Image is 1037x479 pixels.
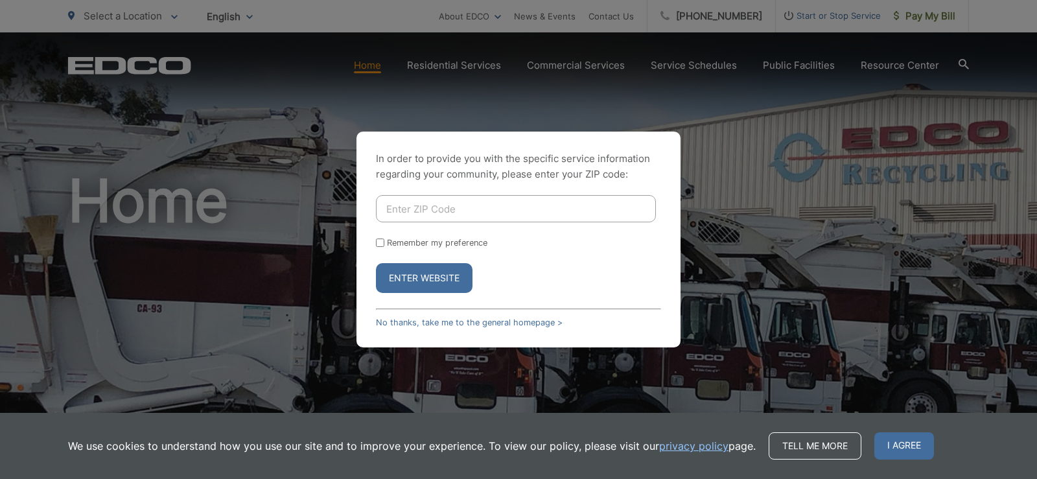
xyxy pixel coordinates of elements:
p: In order to provide you with the specific service information regarding your community, please en... [376,151,661,182]
button: Enter Website [376,263,472,293]
input: Enter ZIP Code [376,195,656,222]
a: privacy policy [659,438,728,454]
a: No thanks, take me to the general homepage > [376,318,563,327]
a: Tell me more [769,432,861,460]
span: I agree [874,432,934,460]
label: Remember my preference [387,238,487,248]
p: We use cookies to understand how you use our site and to improve your experience. To view our pol... [68,438,756,454]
